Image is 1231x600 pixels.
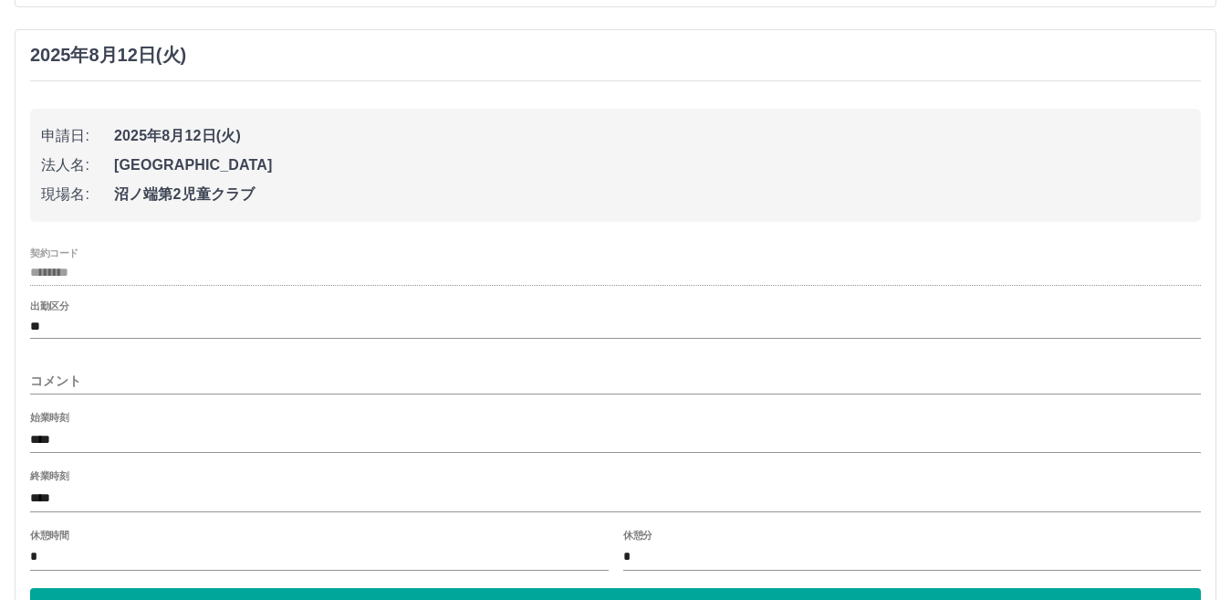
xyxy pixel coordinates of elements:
span: [GEOGRAPHIC_DATA] [114,154,1190,176]
span: 法人名: [41,154,114,176]
span: 現場名: [41,184,114,205]
span: 2025年8月12日(火) [114,125,1190,147]
span: 申請日: [41,125,114,147]
label: 出勤区分 [30,300,68,313]
label: 契約コード [30,246,78,259]
span: 沼ノ端第2児童クラブ [114,184,1190,205]
label: 休憩分 [623,528,652,542]
h3: 2025年8月12日(火) [30,45,186,66]
label: 休憩時間 [30,528,68,542]
label: 終業時刻 [30,469,68,483]
label: 始業時刻 [30,411,68,425]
